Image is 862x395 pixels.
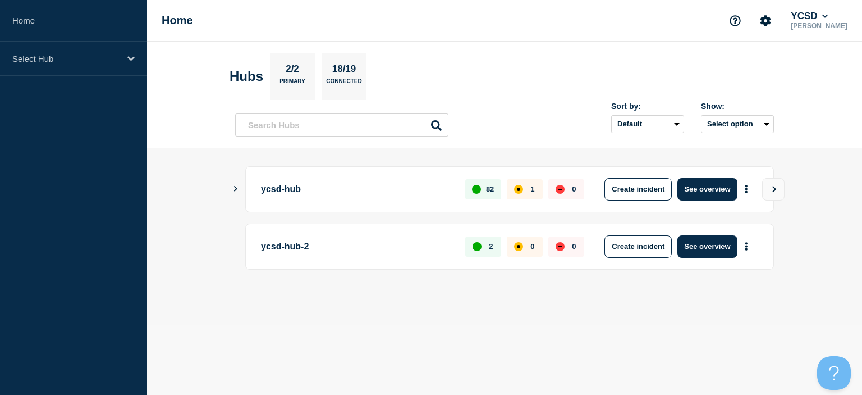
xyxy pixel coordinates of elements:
button: Show Connected Hubs [233,185,239,193]
button: Create incident [604,235,672,258]
p: Connected [326,78,361,90]
button: View [762,178,785,201]
div: affected [514,242,523,251]
button: See overview [677,178,737,201]
p: Select Hub [12,54,120,63]
div: affected [514,185,523,194]
h2: Hubs [230,69,263,84]
p: 2 [489,242,493,251]
p: ycsd-hub-2 [261,235,452,258]
button: Create incident [604,178,672,201]
p: ycsd-hub [261,178,452,201]
button: Select option [701,115,774,133]
div: Show: [701,102,774,111]
p: 0 [572,242,576,251]
button: Support [723,9,747,33]
div: up [473,242,482,251]
button: More actions [739,236,754,257]
button: See overview [677,235,737,258]
div: Sort by: [611,102,684,111]
h1: Home [162,14,193,27]
button: More actions [739,179,754,199]
p: 82 [486,185,494,193]
p: 18/19 [328,63,360,78]
div: down [556,185,565,194]
p: [PERSON_NAME] [788,22,850,30]
div: down [556,242,565,251]
button: Account settings [754,9,777,33]
input: Search Hubs [235,113,448,137]
p: 0 [530,242,534,251]
p: 0 [572,185,576,193]
p: 2/2 [282,63,304,78]
p: Primary [279,78,305,90]
p: 1 [530,185,534,193]
button: YCSD [788,11,830,22]
div: up [472,185,481,194]
select: Sort by [611,115,684,133]
iframe: Help Scout Beacon - Open [817,356,851,390]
